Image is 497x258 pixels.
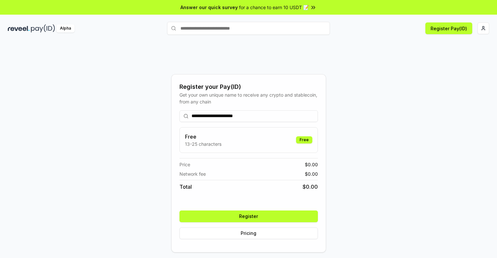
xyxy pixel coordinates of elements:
[179,161,190,168] span: Price
[8,24,30,33] img: reveel_dark
[296,136,312,143] div: Free
[239,4,309,11] span: for a chance to earn 10 USDT 📝
[185,141,221,147] p: 13-25 characters
[56,24,75,33] div: Alpha
[31,24,55,33] img: pay_id
[185,133,221,141] h3: Free
[179,183,192,191] span: Total
[425,22,472,34] button: Register Pay(ID)
[305,170,318,177] span: $ 0.00
[179,170,206,177] span: Network fee
[179,82,318,91] div: Register your Pay(ID)
[179,210,318,222] button: Register
[179,91,318,105] div: Get your own unique name to receive any crypto and stablecoin, from any chain
[180,4,238,11] span: Answer our quick survey
[305,161,318,168] span: $ 0.00
[303,183,318,191] span: $ 0.00
[179,227,318,239] button: Pricing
